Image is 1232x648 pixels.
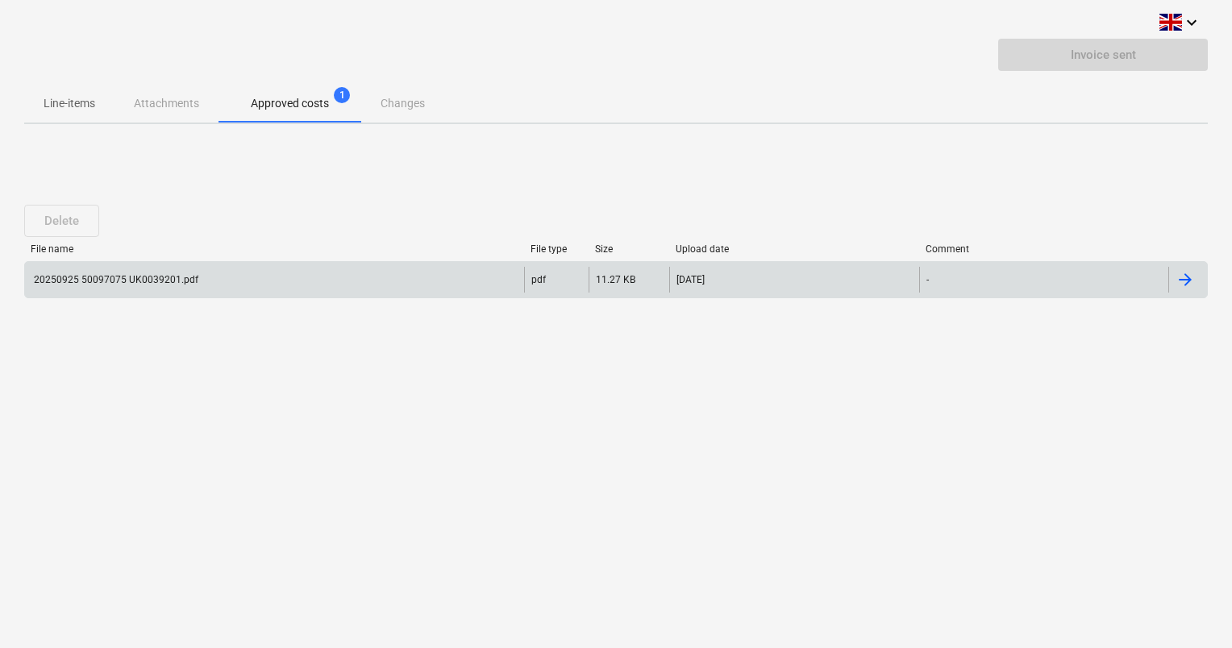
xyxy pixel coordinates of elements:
[1182,13,1201,32] i: keyboard_arrow_down
[531,243,582,255] div: File type
[31,243,518,255] div: File name
[531,274,546,285] div: pdf
[251,95,329,112] p: Approved costs
[31,274,198,285] div: 20250925 50097075 UK0039201.pdf
[595,243,663,255] div: Size
[926,243,1163,255] div: Comment
[926,274,929,285] div: -
[676,274,705,285] div: [DATE]
[676,243,913,255] div: Upload date
[44,95,95,112] p: Line-items
[596,274,635,285] div: 11.27 KB
[334,87,350,103] span: 1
